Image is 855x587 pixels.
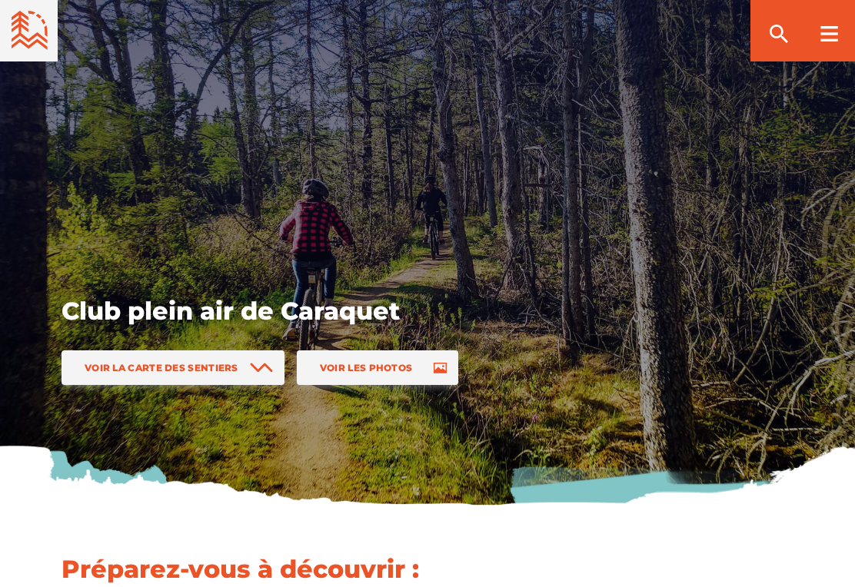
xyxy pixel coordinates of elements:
[62,553,793,585] h1: Préparez-vous à découvrir :
[62,350,284,385] a: Voir la carte des sentiers
[767,22,791,46] ion-icon: search
[85,362,238,373] span: Voir la carte des sentiers
[62,295,569,327] h1: Club plein air de Caraquet
[320,362,413,373] span: Voir les photos
[297,350,459,385] a: Voir les photos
